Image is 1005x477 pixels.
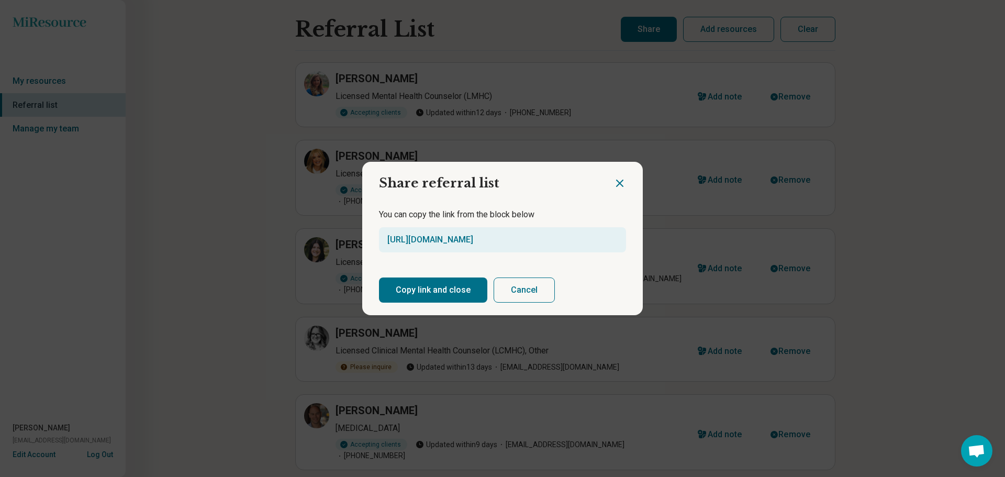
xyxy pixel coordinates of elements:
button: Copy link and close [379,278,487,303]
p: You can copy the link from the block below [379,208,626,221]
button: Close dialog [613,177,626,190]
a: [URL][DOMAIN_NAME] [387,235,473,245]
button: Cancel [494,278,555,303]
h2: Share referral list [362,162,613,196]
